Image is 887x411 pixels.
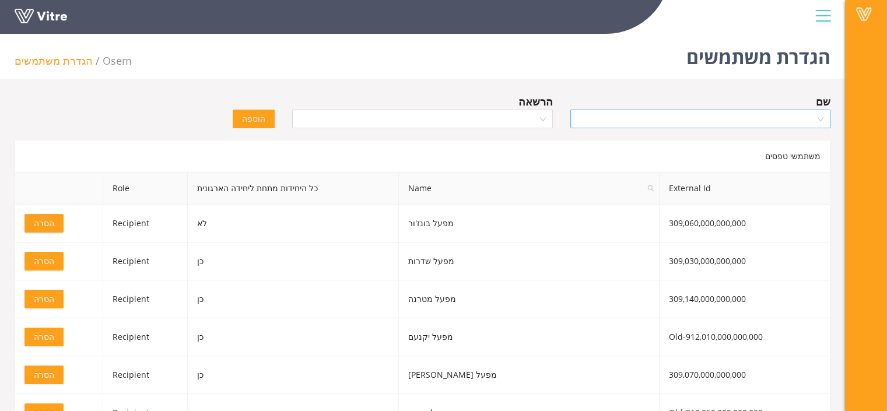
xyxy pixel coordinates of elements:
[669,293,746,304] span: 309,140,000,000,000
[188,280,399,318] td: כן
[103,54,132,68] span: 402
[113,331,149,342] span: Recipient
[399,173,659,204] span: Name
[113,217,149,229] span: Recipient
[15,140,830,172] div: משתמשי טפסים
[399,243,660,280] td: מפעל שדרות
[24,214,64,233] button: הסרה
[113,369,149,380] span: Recipient
[643,173,660,204] span: search
[188,205,399,243] td: לא
[399,318,660,356] td: מפעל יקנעם
[647,185,654,192] span: search
[15,52,103,69] li: הגדרת משתמשים
[669,369,746,380] span: 309,070,000,000,000
[669,331,763,342] span: 912,010,000,000,000-Old
[24,252,64,271] button: הסרה
[188,356,399,394] td: כן
[660,173,830,205] th: External Id
[816,93,830,110] div: שם
[24,366,64,384] button: הסרה
[399,356,660,394] td: מפעל [PERSON_NAME]
[24,328,64,346] button: הסרה
[113,255,149,266] span: Recipient
[34,255,54,268] span: הסרה
[103,173,188,205] th: Role
[24,290,64,308] button: הסרה
[113,293,149,304] span: Recipient
[188,173,399,205] th: כל היחידות מתחת ליחידה הארגונית
[669,217,746,229] span: 309,060,000,000,000
[669,255,746,266] span: 309,030,000,000,000
[34,331,54,343] span: הסרה
[233,110,275,128] button: הוספה
[518,93,553,110] div: הרשאה
[188,243,399,280] td: כן
[34,293,54,305] span: הסרה
[34,368,54,381] span: הסרה
[399,205,660,243] td: מפעל בונז'ור
[686,29,830,79] h1: הגדרת משתמשים
[399,280,660,318] td: מפעל מטרנה
[188,318,399,356] td: כן
[34,217,54,230] span: הסרה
